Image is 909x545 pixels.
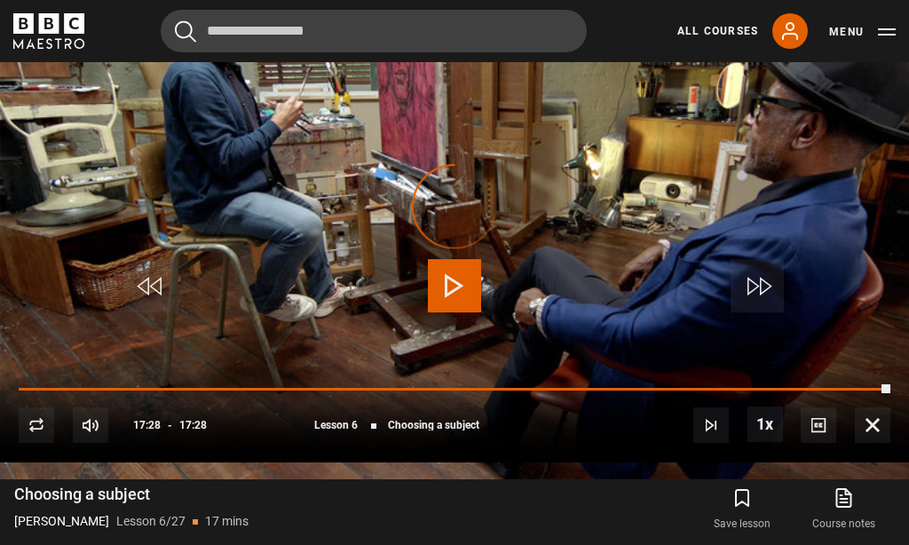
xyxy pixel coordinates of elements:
[801,407,836,443] button: Captions
[179,409,207,441] span: 17:28
[175,20,196,43] button: Submit the search query
[19,388,890,391] div: Progress Bar
[693,407,729,443] button: Next Lesson
[161,10,587,52] input: Search
[677,23,758,39] a: All Courses
[19,407,54,443] button: Replay
[794,484,895,535] a: Course notes
[747,407,783,442] button: Playback Rate
[205,512,249,531] p: 17 mins
[829,23,896,41] button: Toggle navigation
[14,484,249,505] h1: Choosing a subject
[14,512,109,531] p: [PERSON_NAME]
[133,409,161,441] span: 17:28
[855,407,890,443] button: Fullscreen
[116,512,186,531] p: Lesson 6/27
[168,419,172,431] span: -
[388,420,479,430] span: Choosing a subject
[73,407,108,443] button: Mute
[692,484,793,535] button: Save lesson
[314,420,358,430] span: Lesson 6
[13,13,84,49] svg: BBC Maestro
